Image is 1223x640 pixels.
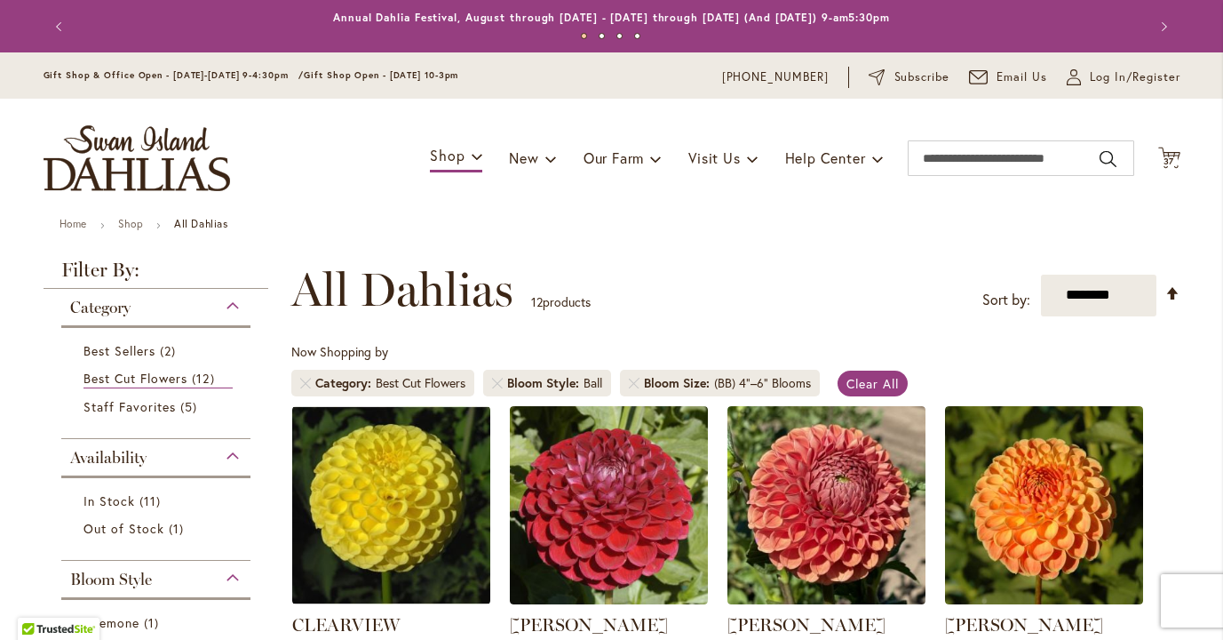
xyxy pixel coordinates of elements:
[333,11,890,24] a: Annual Dahlia Festival, August through [DATE] - [DATE] through [DATE] (And [DATE]) 9-am5:30pm
[180,397,202,416] span: 5
[510,591,708,608] a: CORNEL
[1158,147,1180,171] button: 37
[44,9,79,44] button: Previous
[83,492,135,509] span: In Stock
[581,33,587,39] button: 1 of 4
[492,378,503,388] a: Remove Bloom Style Ball
[291,343,388,360] span: Now Shopping by
[292,591,490,608] a: CLEARVIEW DANIEL
[70,570,152,589] span: Bloom Style
[192,369,218,388] span: 12
[83,614,139,631] span: Anemone
[83,342,156,359] span: Best Sellers
[60,217,87,230] a: Home
[160,341,180,360] span: 2
[83,341,234,360] a: Best Sellers
[599,33,605,39] button: 2 of 4
[376,374,465,392] div: Best Cut Flowers
[584,148,644,167] span: Our Farm
[727,591,925,608] a: CORNEL BRONZE
[894,68,950,86] span: Subscribe
[584,374,602,392] div: Ball
[688,148,740,167] span: Visit Us
[83,370,188,387] span: Best Cut Flowers
[118,217,143,230] a: Shop
[70,448,147,468] span: Availability
[634,33,640,39] button: 4 of 4
[982,284,1030,316] label: Sort by:
[83,398,177,415] span: Staff Favorites
[169,519,188,538] span: 1
[531,288,591,316] p: products
[70,298,131,317] span: Category
[509,148,538,167] span: New
[727,406,925,604] img: CORNEL BRONZE
[292,406,490,604] img: CLEARVIEW DANIEL
[83,520,165,537] span: Out of Stock
[945,406,1143,604] img: CRICHTON HONEY
[304,69,458,81] span: Gift Shop Open - [DATE] 10-3pm
[838,371,908,396] a: Clear All
[714,374,811,392] div: (BB) 4"–6" Blooms
[83,492,234,510] a: In Stock 11
[44,125,230,191] a: store logo
[644,374,714,392] span: Bloom Size
[1163,156,1175,167] span: 37
[997,68,1047,86] span: Email Us
[83,613,234,632] a: Anemone 1
[869,68,949,86] a: Subscribe
[785,148,866,167] span: Help Center
[315,374,376,392] span: Category
[83,397,234,416] a: Staff Favorites
[507,374,584,392] span: Bloom Style
[616,33,623,39] button: 3 of 4
[83,519,234,538] a: Out of Stock 1
[174,217,228,230] strong: All Dahlias
[722,68,830,86] a: [PHONE_NUMBER]
[430,146,465,164] span: Shop
[291,263,513,316] span: All Dahlias
[945,591,1143,608] a: CRICHTON HONEY
[1067,68,1180,86] a: Log In/Register
[139,492,165,510] span: 11
[83,369,234,388] a: Best Cut Flowers
[144,613,163,632] span: 1
[300,378,311,388] a: Remove Category Best Cut Flowers
[44,69,305,81] span: Gift Shop & Office Open - [DATE]-[DATE] 9-4:30pm /
[510,406,708,604] img: CORNEL
[531,293,543,310] span: 12
[44,260,269,289] strong: Filter By:
[1145,9,1180,44] button: Next
[510,614,668,636] a: [PERSON_NAME]
[629,378,639,388] a: Remove Bloom Size (BB) 4"–6" Blooms
[1090,68,1180,86] span: Log In/Register
[846,375,899,392] span: Clear All
[969,68,1047,86] a: Email Us
[13,577,63,627] iframe: Launch Accessibility Center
